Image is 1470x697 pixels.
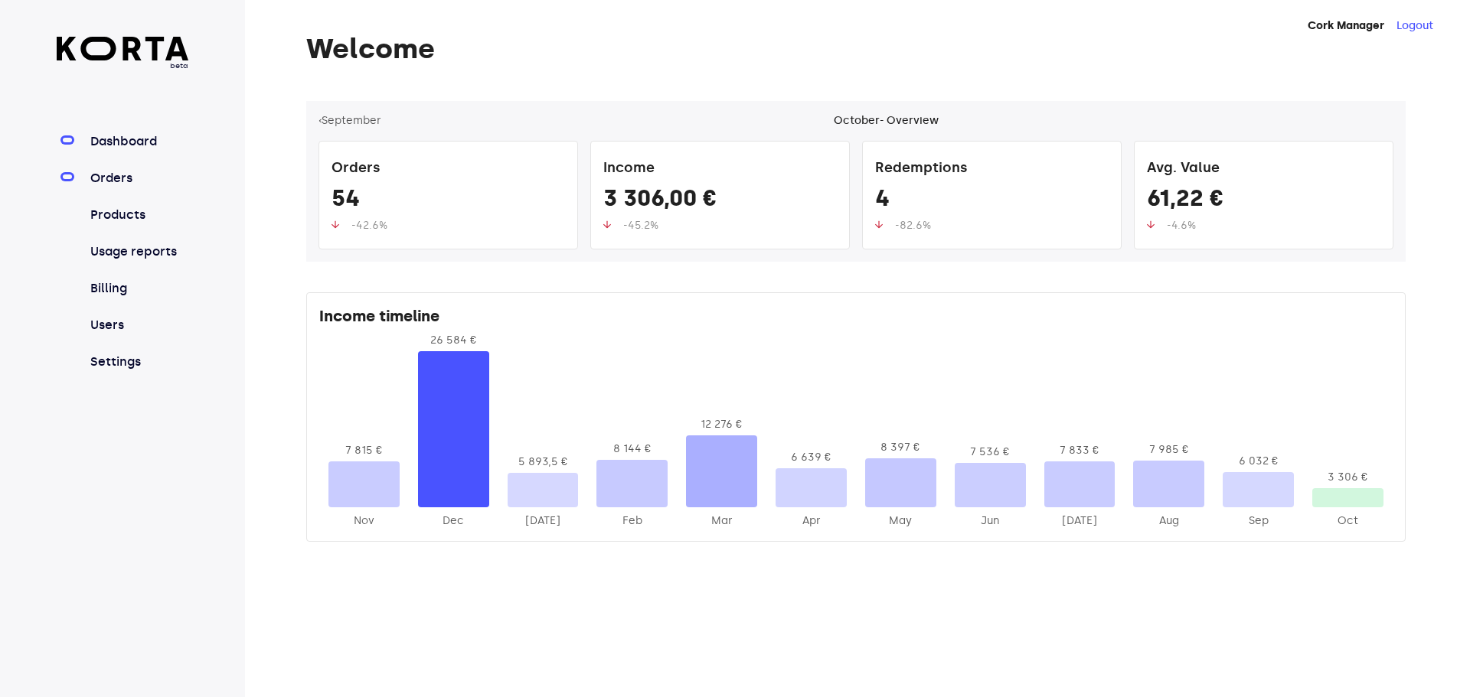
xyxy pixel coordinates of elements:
[418,513,489,529] div: 2024-Dec
[865,513,936,529] div: 2025-May
[319,305,1393,333] div: Income timeline
[318,113,381,129] button: ‹September
[332,220,339,229] img: up
[87,169,189,187] a: Orders
[57,37,189,60] img: Korta
[328,513,400,529] div: 2024-Nov
[87,132,189,151] a: Dashboard
[955,513,1026,529] div: 2025-Jun
[603,184,837,218] div: 3 306,00 €
[306,34,1406,64] h1: Welcome
[1133,513,1204,529] div: 2025-Aug
[332,154,565,184] div: Orders
[776,450,847,465] div: 6 639 €
[508,513,579,529] div: 2025-Jan
[1147,220,1155,229] img: up
[418,333,489,348] div: 26 584 €
[1312,470,1383,485] div: 3 306 €
[955,445,1026,460] div: 7 536 €
[87,279,189,298] a: Billing
[623,219,658,232] span: -45.2%
[875,154,1109,184] div: Redemptions
[596,513,668,529] div: 2025-Feb
[1133,442,1204,458] div: 7 985 €
[87,316,189,334] a: Users
[1308,19,1384,32] strong: Cork Manager
[1044,513,1116,529] div: 2025-Jul
[57,37,189,71] a: beta
[1396,18,1433,34] button: Logout
[686,417,757,432] div: 12 276 €
[1223,513,1294,529] div: 2025-Sep
[603,220,611,229] img: up
[875,220,883,229] img: up
[508,454,579,470] div: 5 893,5 €
[865,440,936,455] div: 8 397 €
[603,154,837,184] div: Income
[895,219,931,232] span: -82.6%
[686,513,757,529] div: 2025-Mar
[87,243,189,261] a: Usage reports
[1044,443,1116,458] div: 7 833 €
[1167,219,1196,232] span: -4.6%
[1147,154,1380,184] div: Avg. Value
[87,353,189,371] a: Settings
[1223,454,1294,469] div: 6 032 €
[875,184,1109,218] div: 4
[87,206,189,224] a: Products
[1147,184,1380,218] div: 61,22 €
[328,443,400,458] div: 7 815 €
[834,113,939,129] div: October - Overview
[332,184,565,218] div: 54
[776,513,847,529] div: 2025-Apr
[1312,513,1383,529] div: 2025-Oct
[351,219,387,232] span: -42.6%
[596,441,668,457] div: 8 144 €
[57,60,189,71] span: beta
